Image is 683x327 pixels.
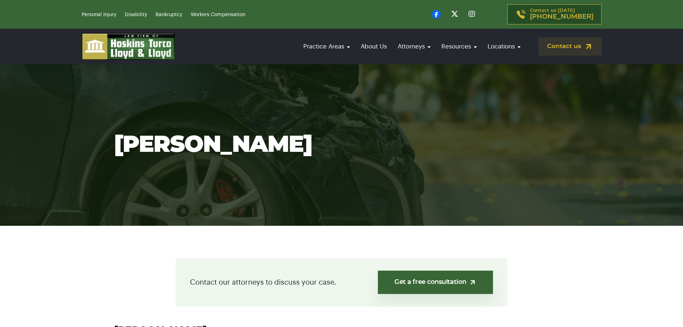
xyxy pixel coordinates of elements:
a: About Us [357,36,390,57]
a: Practice Areas [300,36,354,57]
a: Workers Compensation [191,12,245,17]
a: Disability [125,12,147,17]
p: Contact us [DATE] [530,8,593,20]
img: logo [82,33,175,60]
a: Personal Injury [82,12,116,17]
a: Locations [484,36,524,57]
a: Contact us [DATE][PHONE_NUMBER] [507,4,602,24]
img: arrow-up-right-light.svg [469,279,476,286]
a: Bankruptcy [156,12,182,17]
a: Contact us [539,37,602,56]
h1: [PERSON_NAME] [114,132,569,158]
span: [PHONE_NUMBER] [530,13,593,20]
a: Get a free consultation [378,271,493,294]
a: Resources [438,36,480,57]
div: Contact our attorneys to discuss your case. [176,258,507,307]
a: Attorneys [394,36,434,57]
